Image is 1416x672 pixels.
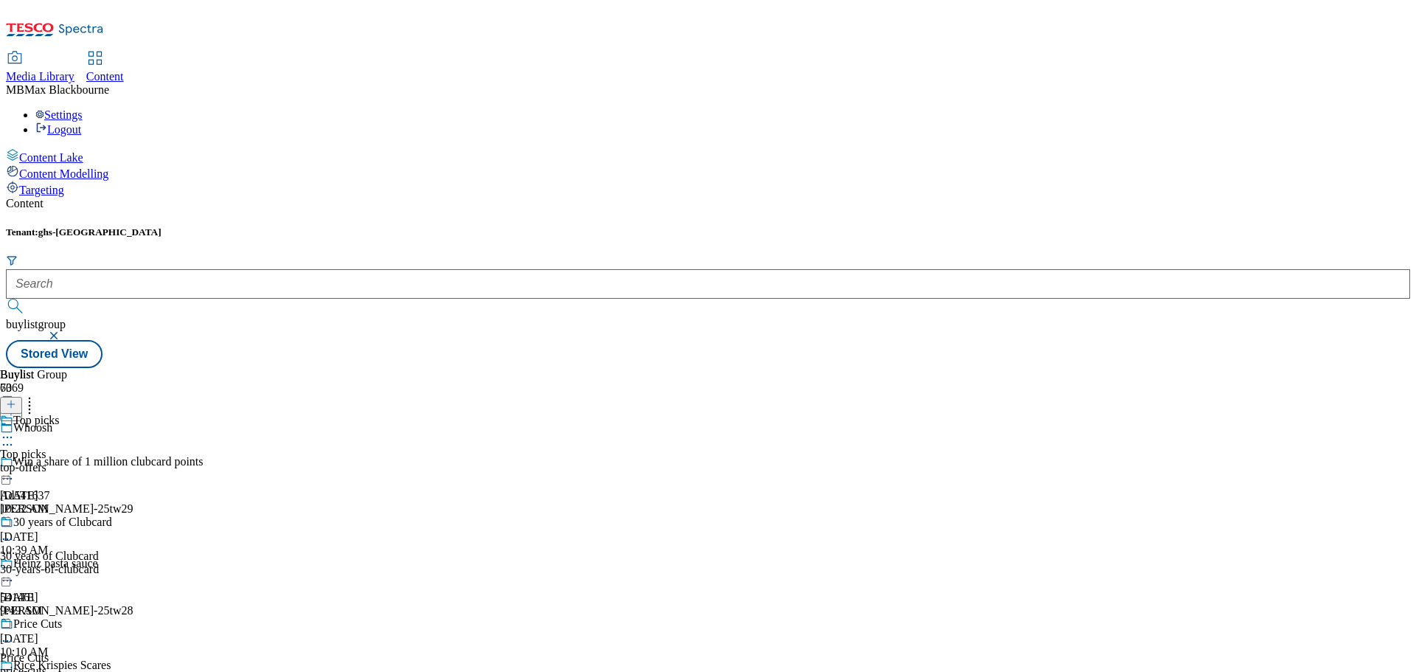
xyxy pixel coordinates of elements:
[6,164,1410,181] a: Content Modelling
[6,181,1410,197] a: Targeting
[6,254,18,266] svg: Search Filters
[13,455,204,468] div: Win a share of 1 million clubcard points
[6,197,1410,210] div: Content
[6,70,74,83] span: Media Library
[13,414,59,427] div: Top picks
[6,83,24,96] span: MB
[13,617,62,631] div: Price Cuts
[6,52,74,83] a: Media Library
[19,167,108,180] span: Content Modelling
[6,269,1410,299] input: Search
[6,226,1410,238] h5: Tenant:
[19,151,83,164] span: Content Lake
[24,83,109,96] span: Max Blackbourne
[6,318,66,330] span: buylistgroup
[6,340,103,368] button: Stored View
[19,184,64,196] span: Targeting
[38,226,162,238] span: ghs-[GEOGRAPHIC_DATA]
[13,516,112,529] div: 30 years of Clubcard
[86,52,124,83] a: Content
[35,108,83,121] a: Settings
[86,70,124,83] span: Content
[6,148,1410,164] a: Content Lake
[35,123,81,136] a: Logout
